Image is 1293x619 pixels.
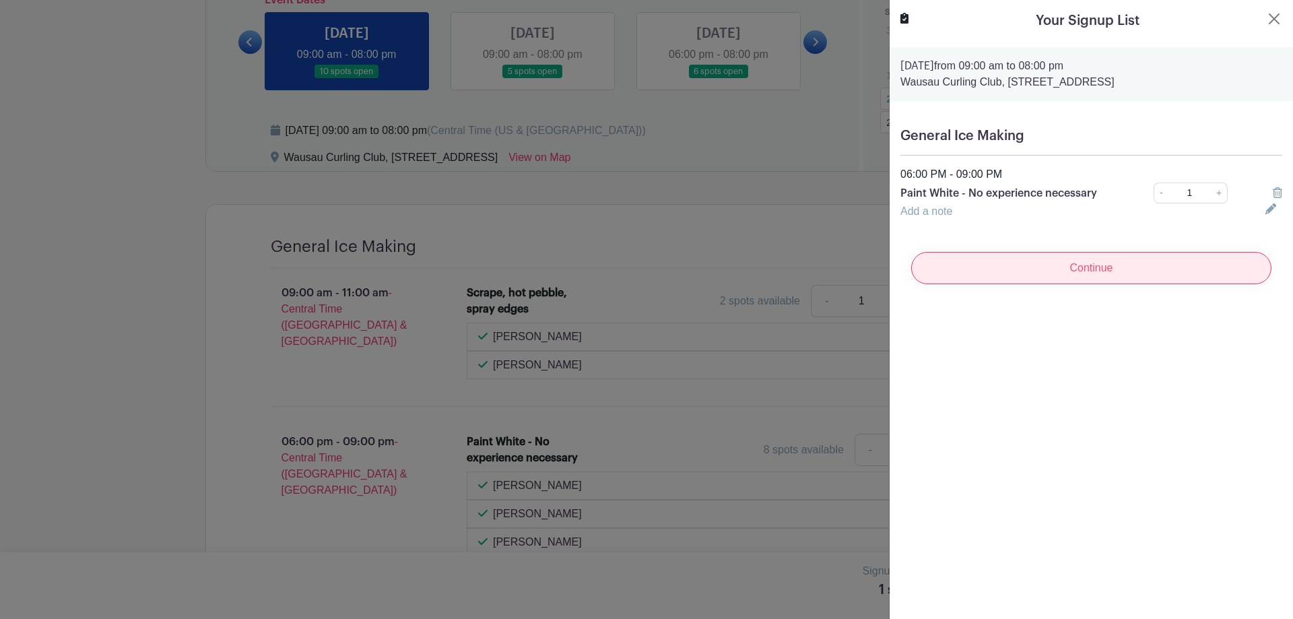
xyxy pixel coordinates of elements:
[900,61,934,71] strong: [DATE]
[911,252,1271,284] input: Continue
[892,166,1290,183] div: 06:00 PM - 09:00 PM
[1036,11,1139,31] h5: Your Signup List
[900,205,952,217] a: Add a note
[1211,183,1228,203] a: +
[1266,11,1282,27] button: Close
[1154,183,1168,203] a: -
[900,58,1282,74] p: from 09:00 am to 08:00 pm
[900,128,1282,144] h5: General Ice Making
[900,74,1282,90] p: Wausau Curling Club, [STREET_ADDRESS]
[900,185,1117,201] p: Paint White - No experience necessary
